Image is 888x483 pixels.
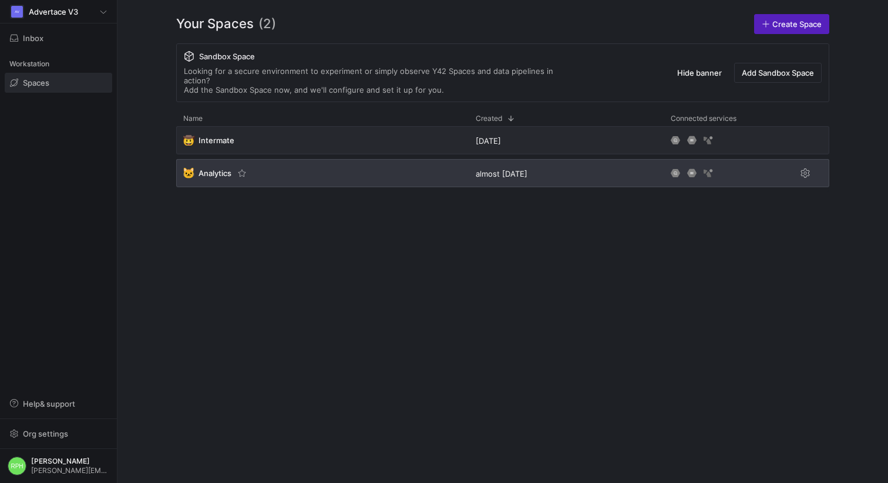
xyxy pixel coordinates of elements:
span: Help & support [23,399,75,408]
span: 🐱 [183,168,194,178]
div: Workstation [5,55,112,73]
span: 🤠 [183,135,194,146]
span: [PERSON_NAME] [31,457,109,465]
button: RPH[PERSON_NAME][PERSON_NAME][EMAIL_ADDRESS][PERSON_NAME][DOMAIN_NAME] [5,454,112,478]
button: Inbox [5,28,112,48]
div: Looking for a secure environment to experiment or simply observe Y42 Spaces and data pipelines in... [184,66,577,94]
span: Your Spaces [176,14,254,34]
span: [PERSON_NAME][EMAIL_ADDRESS][PERSON_NAME][DOMAIN_NAME] [31,467,109,475]
span: Sandbox Space [199,52,255,61]
button: Add Sandbox Space [734,63,822,83]
span: Name [183,114,203,123]
span: Inbox [23,33,43,43]
span: Analytics [199,168,231,178]
span: Create Space [772,19,822,29]
span: (2) [258,14,276,34]
span: Intermate [199,136,234,145]
span: almost [DATE] [476,169,527,178]
span: Advertace V3 [29,7,78,16]
a: Create Space [754,14,829,34]
a: Spaces [5,73,112,93]
span: Add Sandbox Space [742,68,814,77]
div: AV [11,6,23,18]
button: Help& support [5,394,112,414]
span: Created [476,114,502,123]
span: Org settings [23,429,68,438]
div: Press SPACE to select this row. [176,126,829,159]
span: [DATE] [476,136,501,146]
span: Hide banner [677,68,722,77]
div: RPH [8,457,26,475]
button: Org settings [5,424,112,444]
div: Press SPACE to select this row. [176,159,829,192]
button: Hide banner [670,63,729,83]
span: Connected services [671,114,736,123]
span: Spaces [23,78,49,87]
a: Org settings [5,430,112,440]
